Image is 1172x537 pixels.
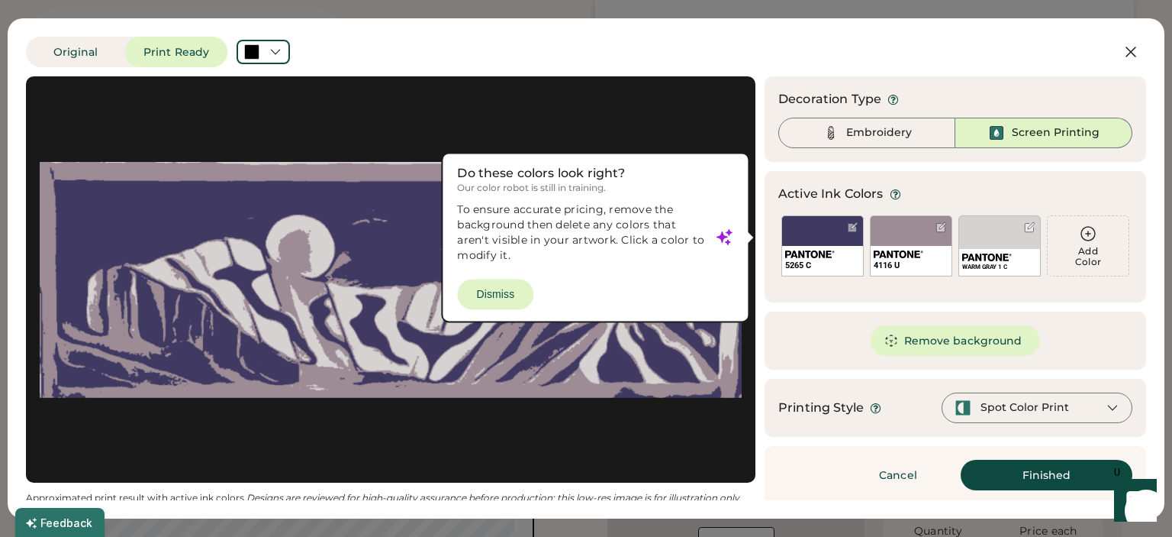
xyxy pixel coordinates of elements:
[125,37,227,67] button: Print Ready
[980,400,1069,416] div: Spot Color Print
[785,260,860,271] div: 5265 C
[845,460,951,490] button: Cancel
[778,399,864,417] div: Printing Style
[1012,125,1100,141] div: Screen Printing
[874,260,948,271] div: 4116 U
[961,460,1132,490] button: Finished
[962,254,1012,261] img: 1024px-Pantone_logo.svg.png
[962,263,1037,271] div: WARM GRAY 1 C
[955,400,971,416] img: spot-color-green.svg
[778,185,884,203] div: Active Ink Colors
[987,124,1006,142] img: Ink%20-%20Selected.svg
[846,125,912,141] div: Embroidery
[26,492,755,504] div: Approximated print result with active ink colors.
[822,124,840,142] img: Thread%20-%20Unselected.svg
[778,90,881,108] div: Decoration Type
[26,37,125,67] button: Original
[785,251,835,258] img: 1024px-Pantone_logo.svg.png
[1048,246,1129,267] div: Add Color
[871,325,1041,356] button: Remove background
[1100,468,1165,534] iframe: Front Chat
[246,492,742,503] em: Designs are reviewed for high-quality assurance before production; this low-res image is for illu...
[874,251,923,258] img: 1024px-Pantone_logo.svg.png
